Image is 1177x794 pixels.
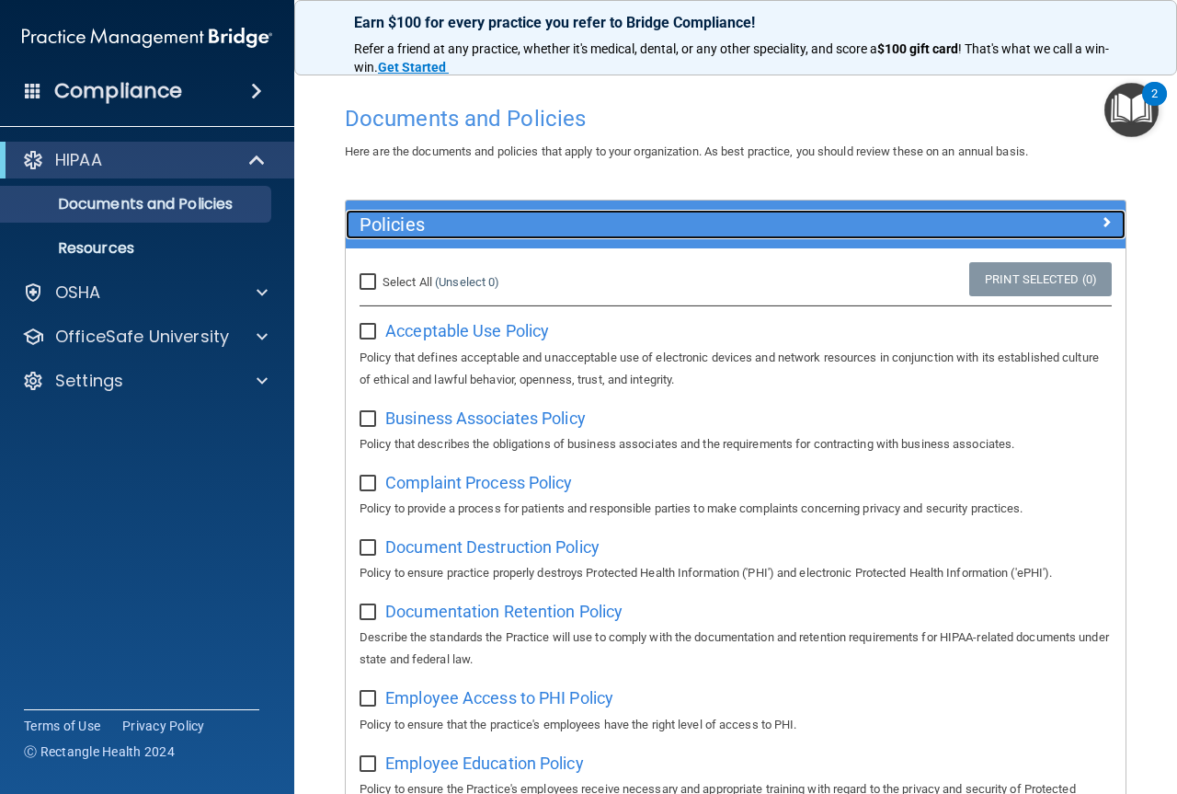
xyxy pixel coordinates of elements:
p: OSHA [55,282,101,304]
span: Here are the documents and policies that apply to your organization. As best practice, you should... [345,144,1028,158]
span: Documentation Retention Policy [385,602,623,621]
h5: Policies [360,214,917,235]
p: Policy to ensure practice properly destroys Protected Health Information ('PHI') and electronic P... [360,562,1112,584]
span: Employee Access to PHI Policy [385,688,613,708]
a: Get Started [378,60,449,75]
button: Open Resource Center, 2 new notifications [1104,83,1159,137]
p: Policy that describes the obligations of business associates and the requirements for contracting... [360,433,1112,455]
p: Resources [12,239,263,258]
span: Complaint Process Policy [385,473,572,492]
span: Select All [383,275,432,289]
p: Earn $100 for every practice you refer to Bridge Compliance! [354,14,1117,31]
a: OfficeSafe University [22,326,268,348]
input: Select All (Unselect 0) [360,275,381,290]
p: Describe the standards the Practice will use to comply with the documentation and retention requi... [360,627,1112,671]
span: Acceptable Use Policy [385,321,549,340]
strong: Get Started [378,60,446,75]
a: Print Selected (0) [969,262,1112,296]
a: Settings [22,370,268,392]
p: OfficeSafe University [55,326,229,348]
a: OSHA [22,282,268,304]
a: Privacy Policy [122,717,205,735]
p: Settings [55,370,123,392]
span: Ⓒ Rectangle Health 2024 [24,742,175,761]
span: Employee Education Policy [385,754,584,773]
p: Documents and Policies [12,195,263,213]
a: (Unselect 0) [435,275,499,289]
a: Terms of Use [24,717,100,735]
span: Document Destruction Policy [385,537,600,557]
img: PMB logo [22,19,272,56]
div: 2 [1151,94,1158,118]
p: HIPAA [55,149,102,171]
p: Policy that defines acceptable and unacceptable use of electronic devices and network resources i... [360,347,1112,391]
strong: $100 gift card [877,41,958,56]
p: Policy to provide a process for patients and responsible parties to make complaints concerning pr... [360,498,1112,520]
span: Refer a friend at any practice, whether it's medical, dental, or any other speciality, and score a [354,41,877,56]
a: HIPAA [22,149,267,171]
span: Business Associates Policy [385,409,586,428]
p: Policy to ensure that the practice's employees have the right level of access to PHI. [360,714,1112,736]
h4: Documents and Policies [345,107,1126,131]
h4: Compliance [54,78,182,104]
a: Policies [360,210,1112,239]
span: ! That's what we call a win-win. [354,41,1109,75]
